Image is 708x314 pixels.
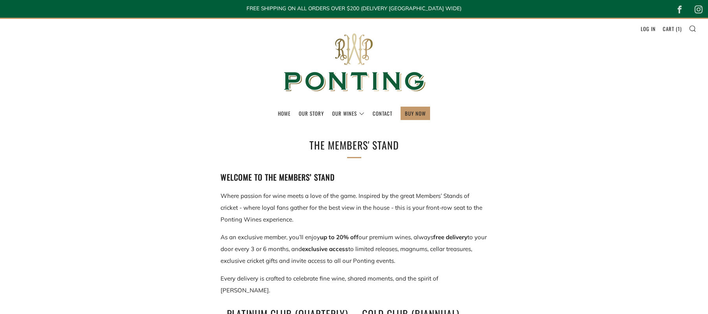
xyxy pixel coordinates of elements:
a: Our Wines [332,107,364,120]
p: As an exclusive member, you’ll enjoy our premium wines, always to your door every 3 or 6 months, ... [221,231,488,267]
a: Home [278,107,291,120]
strong: up to 20% off [320,233,359,241]
a: BUY NOW [405,107,426,120]
h1: The Members' Stand [224,137,484,153]
strong: free delivery [433,233,467,241]
a: Log in [641,22,656,35]
strong: Welcome to The Members’ Stand [221,171,335,183]
a: Cart (1) [663,22,682,35]
span: 1 [678,25,680,33]
a: Contact [373,107,392,120]
img: Ponting Wines [276,19,433,107]
strong: exclusive access [302,245,348,253]
a: Our Story [299,107,324,120]
p: Every delivery is crafted to celebrate fine wine, shared moments, and the spirit of [PERSON_NAME]. [221,273,488,296]
p: Where passion for wine meets a love of the game. Inspired by the great Members’ Stands of cricket... [221,190,488,225]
